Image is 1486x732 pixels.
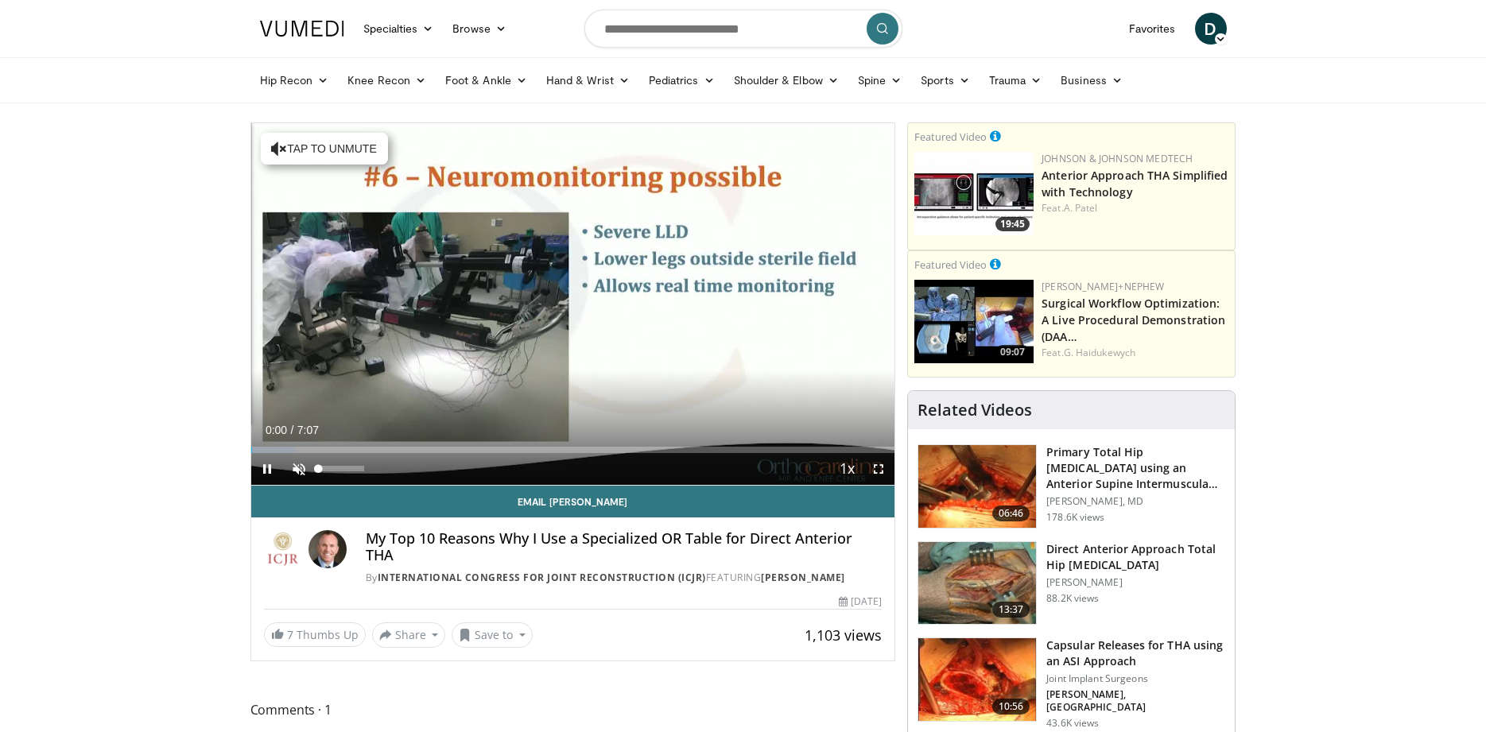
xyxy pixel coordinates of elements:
h3: Direct Anterior Approach Total Hip [MEDICAL_DATA] [1046,541,1225,573]
a: Knee Recon [338,64,436,96]
a: Pediatrics [639,64,724,96]
a: Johnson & Johnson MedTech [1042,152,1193,165]
a: Browse [443,13,516,45]
div: Feat. [1042,201,1228,215]
button: Tap to unmute [261,133,388,165]
span: 13:37 [992,602,1030,618]
div: [DATE] [839,595,882,609]
a: Sports [911,64,980,96]
a: 13:37 Direct Anterior Approach Total Hip [MEDICAL_DATA] [PERSON_NAME] 88.2K views [918,541,1225,625]
div: Volume Level [319,466,364,471]
span: / [291,424,294,436]
p: [PERSON_NAME], [GEOGRAPHIC_DATA] [1046,688,1225,714]
img: Avatar [308,530,347,568]
a: 09:07 [914,280,1034,363]
div: Feat. [1042,346,1228,360]
button: Fullscreen [863,453,894,485]
span: Comments 1 [250,699,896,720]
button: Share [372,622,446,648]
a: 7 Thumbs Up [264,622,366,647]
a: [PERSON_NAME]+Nephew [1042,280,1164,293]
span: 1,103 views [805,625,882,645]
p: 43.6K views [1046,717,1099,730]
h4: Related Videos [918,401,1032,420]
span: 19:45 [995,217,1030,231]
img: 294118_0000_1.png.150x105_q85_crop-smart_upscale.jpg [918,542,1036,625]
small: Featured Video [914,258,987,272]
a: D [1195,13,1227,45]
button: Unmute [283,453,315,485]
p: 88.2K views [1046,592,1099,605]
a: Trauma [980,64,1052,96]
span: 06:46 [992,505,1030,521]
a: 10:56 Capsular Releases for THA using an ASI Approach Joint Implant Surgeons [PERSON_NAME], [GEOG... [918,637,1225,730]
div: Progress Bar [251,447,895,453]
a: 19:45 [914,152,1034,235]
span: 09:07 [995,345,1030,359]
a: Hand & Wrist [537,64,639,96]
img: 06bb1c17-1231-4454-8f12-6191b0b3b81a.150x105_q85_crop-smart_upscale.jpg [914,152,1034,235]
img: International Congress for Joint Reconstruction (ICJR) [264,530,302,568]
a: Anterior Approach THA Simplified with Technology [1042,168,1228,199]
a: G. Haidukewych [1064,346,1135,359]
span: 7 [287,627,293,642]
a: 06:46 Primary Total Hip [MEDICAL_DATA] using an Anterior Supine Intermuscula… [PERSON_NAME], MD 1... [918,444,1225,529]
video-js: Video Player [251,123,895,486]
img: VuMedi Logo [260,21,344,37]
a: Business [1051,64,1132,96]
a: Email [PERSON_NAME] [251,486,895,517]
p: Joint Implant Surgeons [1046,672,1225,685]
div: By FEATURING [366,571,883,585]
img: bcfc90b5-8c69-4b20-afee-af4c0acaf118.150x105_q85_crop-smart_upscale.jpg [914,280,1034,363]
input: Search topics, interventions [584,10,902,48]
a: Specialties [354,13,444,45]
a: A. Patel [1064,201,1098,215]
small: Featured Video [914,130,987,144]
a: Hip Recon [250,64,339,96]
span: 0:00 [266,424,287,436]
span: 10:56 [992,699,1030,715]
img: 314571_3.png.150x105_q85_crop-smart_upscale.jpg [918,638,1036,721]
img: 263423_3.png.150x105_q85_crop-smart_upscale.jpg [918,445,1036,528]
button: Save to [452,622,533,648]
h3: Primary Total Hip [MEDICAL_DATA] using an Anterior Supine Intermuscula… [1046,444,1225,492]
a: [PERSON_NAME] [761,571,845,584]
p: [PERSON_NAME] [1046,576,1225,589]
a: Surgical Workflow Optimization: A Live Procedural Demonstration (DAA… [1042,296,1225,344]
p: [PERSON_NAME], MD [1046,495,1225,508]
p: 178.6K views [1046,511,1104,524]
a: Favorites [1119,13,1185,45]
button: Pause [251,453,283,485]
button: Playback Rate [831,453,863,485]
a: Foot & Ankle [436,64,537,96]
h3: Capsular Releases for THA using an ASI Approach [1046,637,1225,669]
a: International Congress for Joint Reconstruction (ICJR) [378,571,706,584]
h4: My Top 10 Reasons Why I Use a Specialized OR Table for Direct Anterior THA [366,530,883,564]
a: Spine [848,64,911,96]
span: 7:07 [297,424,319,436]
a: Shoulder & Elbow [724,64,848,96]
